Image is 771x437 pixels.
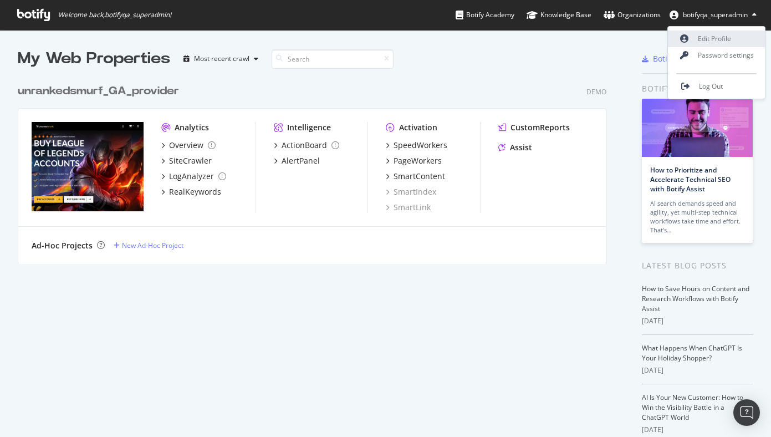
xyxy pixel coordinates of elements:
[175,122,209,133] div: Analytics
[179,50,263,68] button: Most recent crawl
[642,393,743,422] a: AI Is Your New Customer: How to Win the Visibility Battle in a ChatGPT World
[586,87,606,96] div: Demo
[642,99,753,157] img: How to Prioritize and Accelerate Technical SEO with Botify Assist
[650,165,731,194] a: How to Prioritize and Accelerate Technical SEO with Botify Assist
[18,48,170,70] div: My Web Properties
[733,399,760,426] div: Open Intercom Messenger
[169,140,203,151] div: Overview
[399,122,437,133] div: Activation
[394,171,445,182] div: SmartContent
[18,83,179,99] div: unrankedsmurf_GA_provider
[18,83,183,99] a: unrankedsmurf_GA_provider
[683,10,748,19] span: botifyqa_superadmin
[394,140,447,151] div: SpeedWorkers
[642,260,753,272] div: Latest Blog Posts
[287,122,331,133] div: Intelligence
[653,53,731,64] div: Botify Chrome Plugin
[456,9,514,21] div: Botify Academy
[386,140,447,151] a: SpeedWorkers
[498,142,532,153] a: Assist
[510,122,570,133] div: CustomReports
[642,316,753,326] div: [DATE]
[114,241,183,250] a: New Ad-Hoc Project
[642,365,753,375] div: [DATE]
[668,47,765,64] a: Password settings
[194,55,249,62] div: Most recent crawl
[699,82,723,91] span: Log Out
[282,155,320,166] div: AlertPanel
[604,9,661,21] div: Organizations
[527,9,591,21] div: Knowledge Base
[161,140,216,151] a: Overview
[642,343,742,363] a: What Happens When ChatGPT Is Your Holiday Shopper?
[386,186,436,197] a: SmartIndex
[642,425,753,435] div: [DATE]
[642,53,731,64] a: Botify Chrome Plugin
[161,155,212,166] a: SiteCrawler
[650,199,744,235] div: AI search demands speed and agility, yet multi-step technical workflows take time and effort. Tha...
[386,202,431,213] a: SmartLink
[668,31,765,47] a: Edit Profile
[510,142,532,153] div: Assist
[274,140,339,151] a: ActionBoard
[394,155,442,166] div: PageWorkers
[668,78,765,95] a: Log Out
[169,186,221,197] div: RealKeywords
[274,155,320,166] a: AlertPanel
[169,155,212,166] div: SiteCrawler
[161,186,221,197] a: RealKeywords
[32,122,144,212] img: unrankedsmurf_GA_provider
[272,49,394,69] input: Search
[18,70,615,264] div: grid
[642,83,753,95] div: Botify news
[282,140,327,151] div: ActionBoard
[58,11,171,19] span: Welcome back, botifyqa_superadmin !
[661,6,765,24] button: botifyqa_superadmin
[386,155,442,166] a: PageWorkers
[498,122,570,133] a: CustomReports
[169,171,214,182] div: LogAnalyzer
[642,284,749,313] a: How to Save Hours on Content and Research Workflows with Botify Assist
[32,240,93,251] div: Ad-Hoc Projects
[386,171,445,182] a: SmartContent
[161,171,226,182] a: LogAnalyzer
[122,241,183,250] div: New Ad-Hoc Project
